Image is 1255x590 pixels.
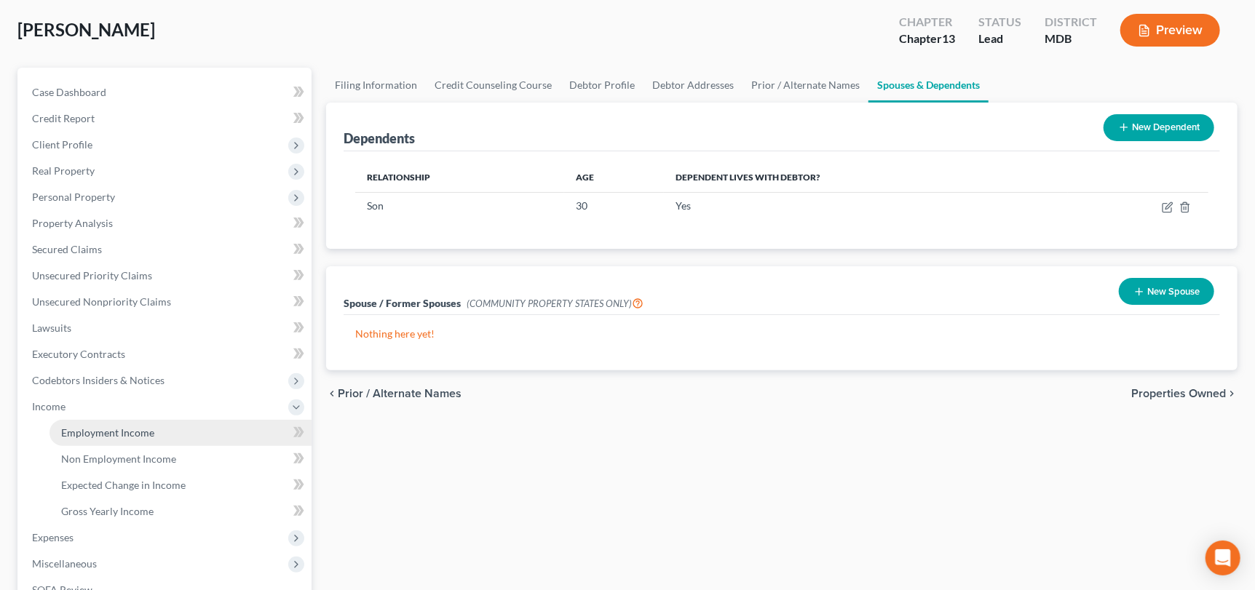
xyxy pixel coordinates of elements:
[32,112,95,124] span: Credit Report
[564,192,664,220] td: 30
[1045,31,1097,47] div: MDB
[344,129,415,147] div: Dependents
[20,210,312,236] a: Property Analysis
[1131,388,1226,399] span: Properties Owned
[561,68,644,103] a: Debtor Profile
[32,348,125,360] span: Executory Contracts
[17,19,155,40] span: [PERSON_NAME]
[32,295,171,308] span: Unsecured Nonpriority Claims
[1226,388,1238,399] i: chevron_right
[32,217,113,229] span: Property Analysis
[326,68,426,103] a: Filing Information
[32,86,106,98] span: Case Dashboard
[978,31,1021,47] div: Lead
[899,31,955,47] div: Chapter
[32,374,165,386] span: Codebtors Insiders & Notices
[20,79,312,105] a: Case Dashboard
[61,453,176,465] span: Non Employment Income
[50,472,312,498] a: Expected Change in Income
[355,163,564,192] th: Relationship
[1120,14,1220,47] button: Preview
[32,164,95,177] span: Real Property
[32,243,102,255] span: Secured Claims
[899,14,955,31] div: Chapter
[1205,541,1240,575] div: Open Intercom Messenger
[355,192,564,220] td: Son
[20,236,312,263] a: Secured Claims
[664,192,1068,220] td: Yes
[20,315,312,341] a: Lawsuits
[743,68,868,103] a: Prior / Alternate Names
[664,163,1068,192] th: Dependent lives with debtor?
[61,479,186,491] span: Expected Change in Income
[326,388,338,399] i: chevron_left
[32,531,74,543] span: Expenses
[344,297,461,309] span: Spouse / Former Spouses
[32,400,66,412] span: Income
[20,105,312,132] a: Credit Report
[20,341,312,367] a: Executory Contracts
[32,191,115,203] span: Personal Property
[50,420,312,446] a: Employment Income
[50,446,312,472] a: Non Employment Income
[32,557,97,570] span: Miscellaneous
[32,322,71,334] span: Lawsuits
[50,498,312,525] a: Gross Yearly Income
[1119,278,1214,305] button: New Spouse
[1045,14,1097,31] div: District
[355,327,1208,341] p: Nothing here yet!
[326,388,462,399] button: chevron_left Prior / Alternate Names
[644,68,743,103] a: Debtor Addresses
[1104,114,1214,141] button: New Dependent
[426,68,561,103] a: Credit Counseling Course
[978,14,1021,31] div: Status
[942,31,955,45] span: 13
[338,388,462,399] span: Prior / Alternate Names
[20,289,312,315] a: Unsecured Nonpriority Claims
[467,298,644,309] span: (COMMUNITY PROPERTY STATES ONLY)
[868,68,989,103] a: Spouses & Dependents
[20,263,312,289] a: Unsecured Priority Claims
[1131,388,1238,399] button: Properties Owned chevron_right
[61,505,154,517] span: Gross Yearly Income
[564,163,664,192] th: Age
[61,426,154,439] span: Employment Income
[32,269,152,282] span: Unsecured Priority Claims
[32,138,92,151] span: Client Profile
